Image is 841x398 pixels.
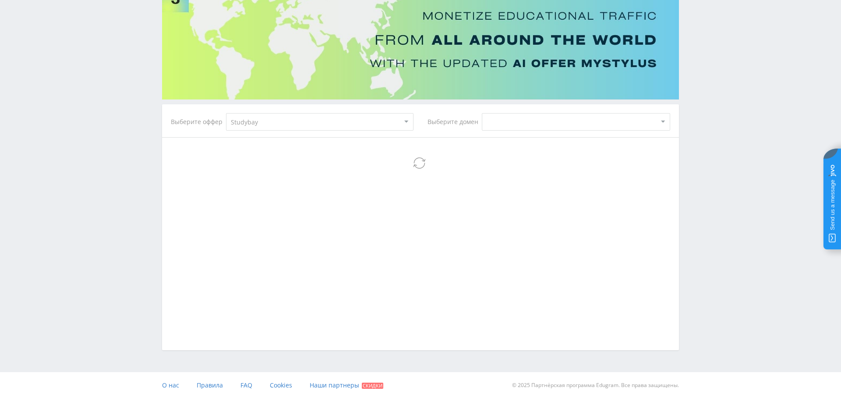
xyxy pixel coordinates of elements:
[197,381,223,389] span: Правила
[270,381,292,389] span: Cookies
[240,381,252,389] span: FAQ
[171,118,226,125] div: Выберите оффер
[428,118,482,125] div: Выберите домен
[162,381,179,389] span: О нас
[310,381,359,389] span: Наши партнеры
[362,383,383,389] span: Скидки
